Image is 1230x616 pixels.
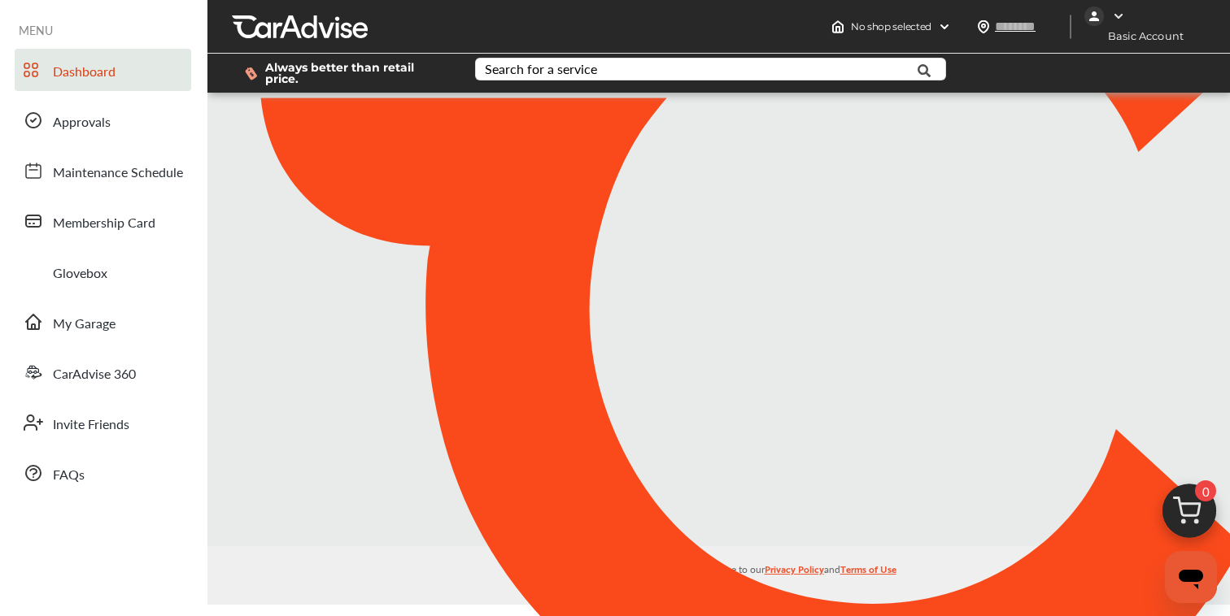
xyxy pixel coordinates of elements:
span: Basic Account [1086,28,1196,45]
img: dollor_label_vector.a70140d1.svg [245,67,257,80]
span: CarAdvise 360 [53,364,136,385]
img: header-down-arrow.9dd2ce7d.svg [938,20,951,33]
img: header-home-logo.8d720a4f.svg [831,20,844,33]
span: Invite Friends [53,414,129,436]
img: WGsFRI8htEPBVLJbROoPRyZpYNWhNONpIPPETTm6eUC0GeLEiAAAAAElFTkSuQmCC [1112,10,1125,23]
img: CA_CheckIcon.cf4f08d4.svg [707,281,770,336]
div: © 2025 All rights reserved. [207,546,1230,605]
a: Invite Friends [15,401,191,444]
span: No shop selected [851,20,931,33]
p: By using the CarAdvise application, you agree to our and [207,560,1230,577]
span: Glovebox [53,263,107,284]
img: cart_icon.3d0951e8.svg [1150,476,1228,554]
span: Always better than retail price. [265,62,449,85]
span: 0 [1195,480,1216,501]
img: location_vector.a44bc228.svg [977,20,990,33]
a: My Garage [15,301,191,343]
img: jVpblrzwTbfkPYzPPzSLxeg0AAAAASUVORK5CYII= [1084,7,1104,26]
span: FAQs [53,465,85,486]
a: Dashboard [15,49,191,91]
a: Glovebox [15,250,191,293]
div: Search for a service [485,63,597,76]
a: FAQs [15,452,191,494]
span: Maintenance Schedule [53,163,183,184]
span: Dashboard [53,62,116,83]
span: My Garage [53,314,116,335]
a: Approvals [15,99,191,141]
a: CarAdvise 360 [15,351,191,393]
span: Approvals [53,112,111,133]
span: MENU [19,24,53,37]
span: Membership Card [53,213,155,234]
img: header-divider.bc55588e.svg [1070,15,1071,39]
a: Membership Card [15,200,191,242]
a: Maintenance Schedule [15,150,191,192]
iframe: Button to launch messaging window [1165,551,1217,603]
